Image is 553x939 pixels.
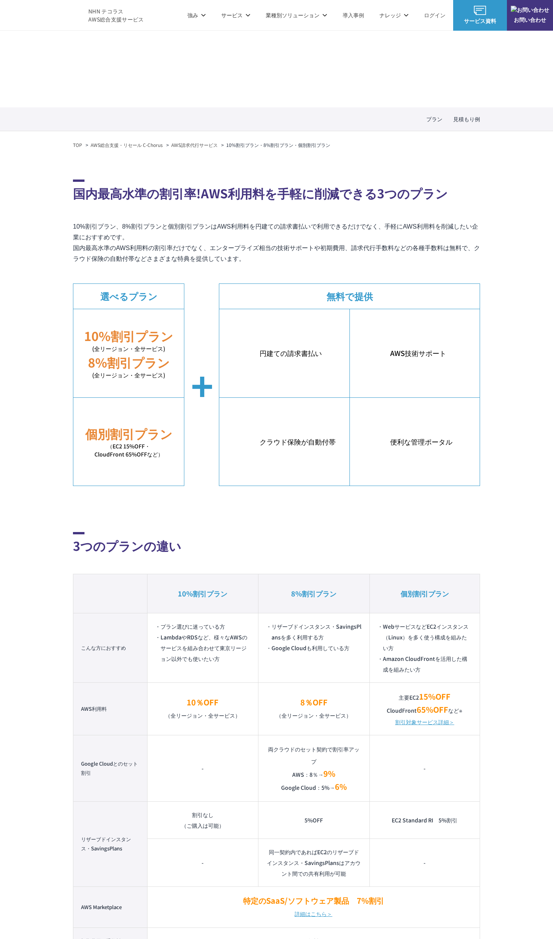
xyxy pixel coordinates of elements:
small: （EC2 15%OFF・ CloudFront 65%OFFなど） [73,442,184,458]
a: 割引対象サービス詳細＞ [395,717,454,727]
li: WebサービスなどEC2インスタンス（Linux）を多く使う構成を組みたい方 [377,621,472,653]
p: 10%割引プラン、8%割引プランと個別割引プランはAWS利用料を円建ての請求書払いで利用できるだけでなく、手軽にAWS利用料を削減したい企業におすすめです。 国内最高水準のAWS利用料の割引率だ... [73,221,480,264]
small: (全リージョン・全サービス) [73,371,184,380]
td: 5%OFF [258,801,369,839]
em: 個別割引プラン [85,425,172,442]
p: 業種別ソリューション [266,11,327,19]
a: ログイン [424,11,445,19]
em: 便利な管理ポータル [390,437,472,447]
th: こんな方におすすめ [73,613,147,682]
a: AWS請求代行サービス [171,142,218,148]
em: 8%割引プラン [291,588,336,598]
em: 円建ての請求書払い [260,348,342,358]
td: 同一契約内であればEC2のリザーブドインスタンス・SavingsPlansはアカウント間での共有利用が可能 [258,839,369,886]
em: 10％OFF [187,697,219,708]
th: AWS Marketplace [73,886,147,927]
a: 導入事例 [343,11,364,19]
a: 見積もり例 [453,115,480,123]
h2: 3つのプランの違い [73,532,480,555]
span: お問い合わせ [507,16,553,24]
li: プラン選びに迷っている方 [155,621,250,632]
p: 主要EC2 CloudFront など [377,690,472,717]
td: 両クラウドのセット契約で割引率アップ AWS：8％→ Google Cloud：5%→ [258,735,369,801]
span: 10%割引プラン・8%割引プラン ・個別割引プラン [118,69,435,89]
span: サービス資料 [453,17,507,25]
p: （全リージョン・全サービス） [266,696,361,722]
em: 8%割引プラン [88,353,170,371]
li: Google Cloudも利用している方 [266,642,361,653]
img: お問い合わせ [511,6,549,14]
em: 10%割引プラン・8%割引プラン・個別割引プラン [226,142,330,148]
td: - [147,735,258,801]
small: ※ [459,708,462,714]
td: EC2 Standard RI 5%割引 [369,801,480,839]
span: AWS請求代行サービス [118,49,435,69]
a: AWS総合支援サービス C-Chorus NHN テコラスAWS総合支援サービス [12,6,144,24]
em: 9% [323,768,335,779]
li: リザーブドインスタンス・SavingsPlansを多く利用する方 [266,621,361,642]
th: リザーブドインスタンス・SavingsPlans [73,801,147,886]
small: (全リージョン・全サービス) [73,344,184,353]
td: - [369,839,480,886]
li: Amazon CloudFrontを活用した構成を組みたい方 [377,653,472,675]
em: 65%OFF [417,704,448,715]
img: AWS総合支援サービス C-Chorus サービス資料 [474,6,486,15]
a: TOP [73,142,82,148]
em: 8％OFF [300,697,328,708]
td: - [369,735,480,801]
a: 詳細はこちら＞ [295,908,332,920]
dt: 選べるプラン [73,284,184,309]
em: 6% [335,781,347,792]
img: AWS総合支援サービス C-Chorus [12,6,77,24]
a: プラン [426,115,442,123]
th: Google Cloudとのセット割引 [73,735,147,801]
h2: 国内最高水準の割引率!AWS利用料を手軽に削減できる3つのプラン [73,180,480,202]
p: （全リージョン・全サービス） [155,696,250,722]
em: 特定のSaaS/ソフトウェア製品 7%割引 [243,895,384,906]
em: AWS技術サポート [390,348,472,358]
dt: 無料で提供 [219,284,480,309]
em: 15%OFF [419,691,450,702]
a: AWS総合支援・リセール C-Chorus [91,142,163,148]
p: ナレッジ [379,11,409,19]
p: サービス [221,11,250,19]
em: 10%割引プラン [178,588,227,598]
span: NHN テコラス AWS総合支援サービス [88,7,144,23]
th: AWS利用料 [73,682,147,735]
td: 割引なし （ご購入は可能） [147,801,258,839]
em: 10%割引プラン [84,327,173,344]
em: クラウド保険が自動付帯 [260,437,342,447]
td: - [147,839,258,886]
em: 個別割引プラン [401,588,449,598]
p: 強み [187,11,206,19]
li: LambdaやRDSなど、様々なAWSのサービスを組み合わせて東京リージョン以外でも使いたい方 [155,632,250,664]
